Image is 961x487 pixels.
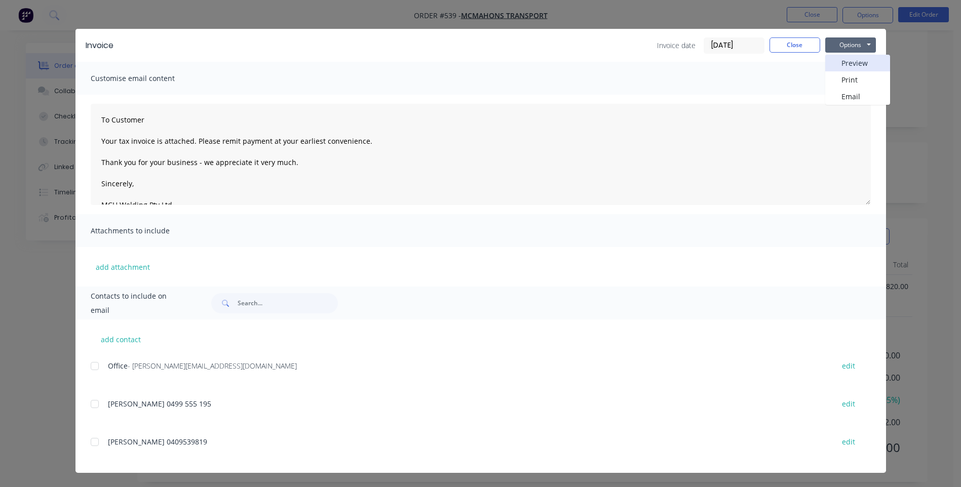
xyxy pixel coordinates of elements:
[836,359,861,373] button: edit
[108,437,207,447] span: [PERSON_NAME] 0409539819
[825,88,890,105] button: Email
[238,293,338,313] input: Search...
[108,399,211,409] span: [PERSON_NAME] 0499 555 195
[86,39,113,52] div: Invoice
[836,435,861,449] button: edit
[770,37,820,53] button: Close
[836,397,861,411] button: edit
[825,37,876,53] button: Options
[825,71,890,88] button: Print
[91,104,871,205] textarea: To Customer Your tax invoice is attached. Please remit payment at your earliest convenience. Than...
[108,361,128,371] span: Office
[825,55,890,71] button: Preview
[91,259,155,274] button: add attachment
[657,40,696,51] span: Invoice date
[91,71,202,86] span: Customise email content
[128,361,297,371] span: - [PERSON_NAME][EMAIL_ADDRESS][DOMAIN_NAME]
[91,289,186,317] span: Contacts to include on email
[91,224,202,238] span: Attachments to include
[91,332,151,347] button: add contact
